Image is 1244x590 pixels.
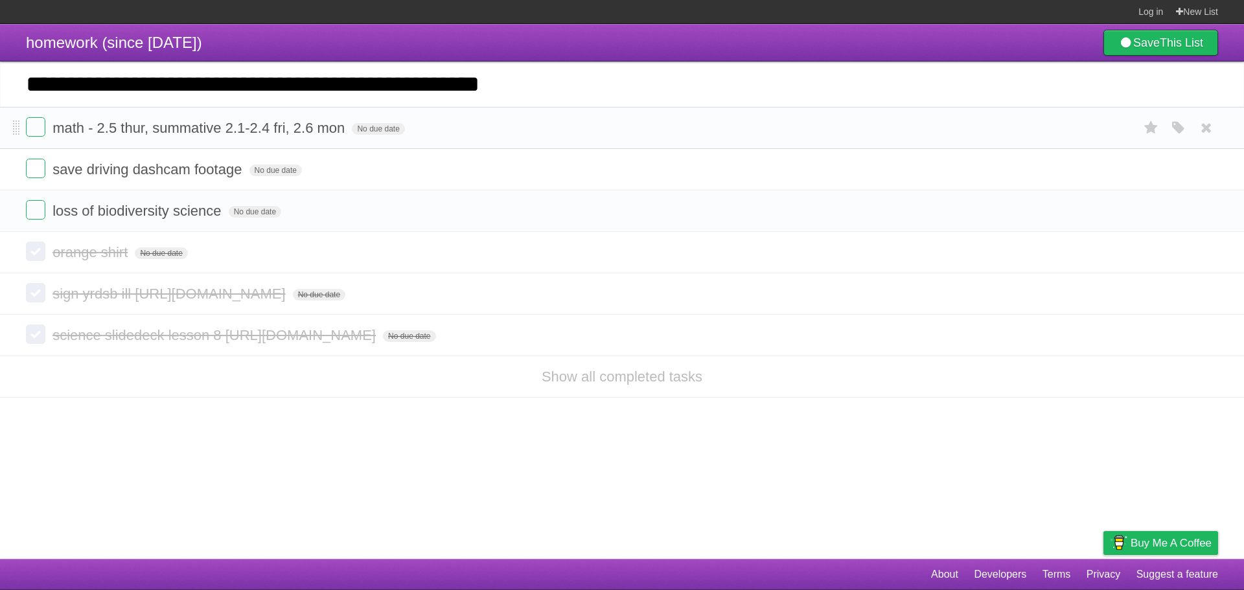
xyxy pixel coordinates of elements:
[52,120,348,136] span: math - 2.5 thur, summative 2.1-2.4 fri, 2.6 mon
[26,34,202,51] span: homework (since [DATE])
[352,123,404,135] span: No due date
[52,327,379,343] span: science slidedeck lesson 8 [URL][DOMAIN_NAME]
[52,203,224,219] span: loss of biodiversity science
[1103,30,1218,56] a: SaveThis List
[26,117,45,137] label: Done
[229,206,281,218] span: No due date
[1160,36,1203,49] b: This List
[383,330,435,342] span: No due date
[1131,532,1212,554] span: Buy me a coffee
[931,562,958,587] a: About
[26,242,45,261] label: Done
[249,165,302,176] span: No due date
[1087,562,1120,587] a: Privacy
[293,289,345,301] span: No due date
[26,159,45,178] label: Done
[52,286,288,302] span: sign yrdsb ill [URL][DOMAIN_NAME]
[52,161,245,177] span: save driving dashcam footage
[1136,562,1218,587] a: Suggest a feature
[135,247,187,259] span: No due date
[26,283,45,302] label: Done
[1110,532,1127,554] img: Buy me a coffee
[542,369,702,385] a: Show all completed tasks
[26,324,45,344] label: Done
[52,244,131,260] span: orange shirt
[1103,531,1218,555] a: Buy me a coffee
[974,562,1026,587] a: Developers
[1139,117,1164,139] label: Star task
[26,200,45,220] label: Done
[1042,562,1071,587] a: Terms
